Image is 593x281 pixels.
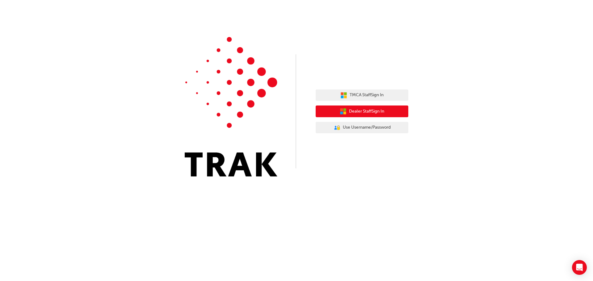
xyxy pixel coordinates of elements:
[350,92,384,99] span: TMCA Staff Sign In
[316,89,408,101] button: TMCA StaffSign In
[316,122,408,134] button: Use Username/Password
[343,124,391,131] span: Use Username/Password
[316,105,408,117] button: Dealer StaffSign In
[572,260,587,275] div: Open Intercom Messenger
[349,108,384,115] span: Dealer Staff Sign In
[185,37,277,176] img: Trak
